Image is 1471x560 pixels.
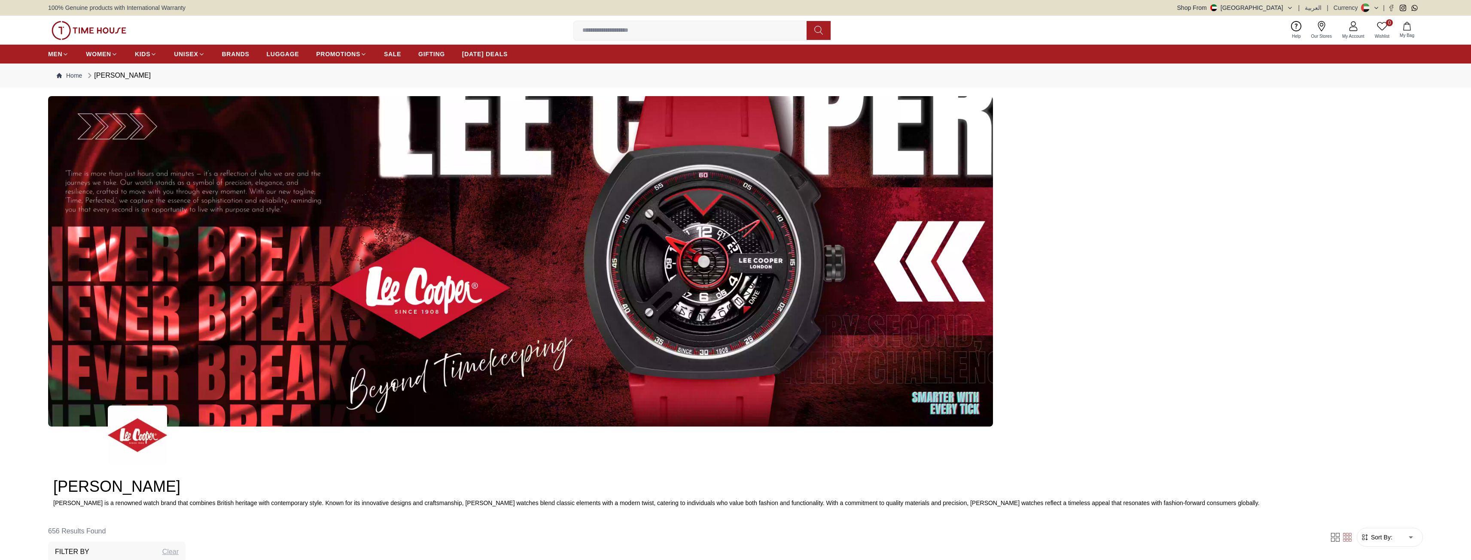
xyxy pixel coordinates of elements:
span: | [1383,3,1385,12]
a: Help [1287,19,1306,41]
a: BRANDS [222,46,250,62]
p: [PERSON_NAME] is a renowned watch brand that combines British heritage with contemporary style. K... [53,499,1418,507]
div: Currency [1334,3,1361,12]
a: Facebook [1388,5,1395,11]
span: UNISEX [174,50,198,58]
a: UNISEX [174,46,204,62]
span: | [1298,3,1300,12]
a: Instagram [1400,5,1406,11]
nav: Breadcrumb [48,64,1423,88]
button: العربية [1305,3,1322,12]
h3: Filter By [55,547,89,557]
span: Sort By: [1369,533,1392,542]
span: LUGGAGE [267,50,299,58]
a: Whatsapp [1411,5,1418,11]
img: United Arab Emirates [1210,4,1217,11]
button: My Bag [1395,20,1419,40]
img: ... [108,406,167,465]
span: PROMOTIONS [316,50,360,58]
img: ... [48,96,993,427]
button: Sort By: [1361,533,1392,542]
a: Our Stores [1306,19,1337,41]
span: MEN [48,50,62,58]
span: KIDS [135,50,150,58]
a: Home [57,71,82,80]
img: ... [52,21,126,40]
h6: 656 Results Found [48,521,186,542]
a: PROMOTIONS [316,46,367,62]
span: My Account [1339,33,1368,39]
span: BRANDS [222,50,250,58]
a: LUGGAGE [267,46,299,62]
span: 0 [1386,19,1393,26]
a: MEN [48,46,69,62]
span: Help [1288,33,1304,39]
a: [DATE] DEALS [462,46,508,62]
div: Clear [162,547,179,557]
button: Shop From[GEOGRAPHIC_DATA] [1177,3,1293,12]
a: 0Wishlist [1370,19,1395,41]
a: GIFTING [418,46,445,62]
span: SALE [384,50,401,58]
span: GIFTING [418,50,445,58]
a: KIDS [135,46,157,62]
span: WOMEN [86,50,111,58]
span: 100% Genuine products with International Warranty [48,3,186,12]
a: SALE [384,46,401,62]
span: My Bag [1396,32,1418,39]
h2: [PERSON_NAME] [53,478,1418,495]
span: | [1327,3,1328,12]
div: [PERSON_NAME] [85,70,151,81]
span: Wishlist [1371,33,1393,39]
span: Our Stores [1308,33,1335,39]
a: WOMEN [86,46,118,62]
span: [DATE] DEALS [462,50,508,58]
